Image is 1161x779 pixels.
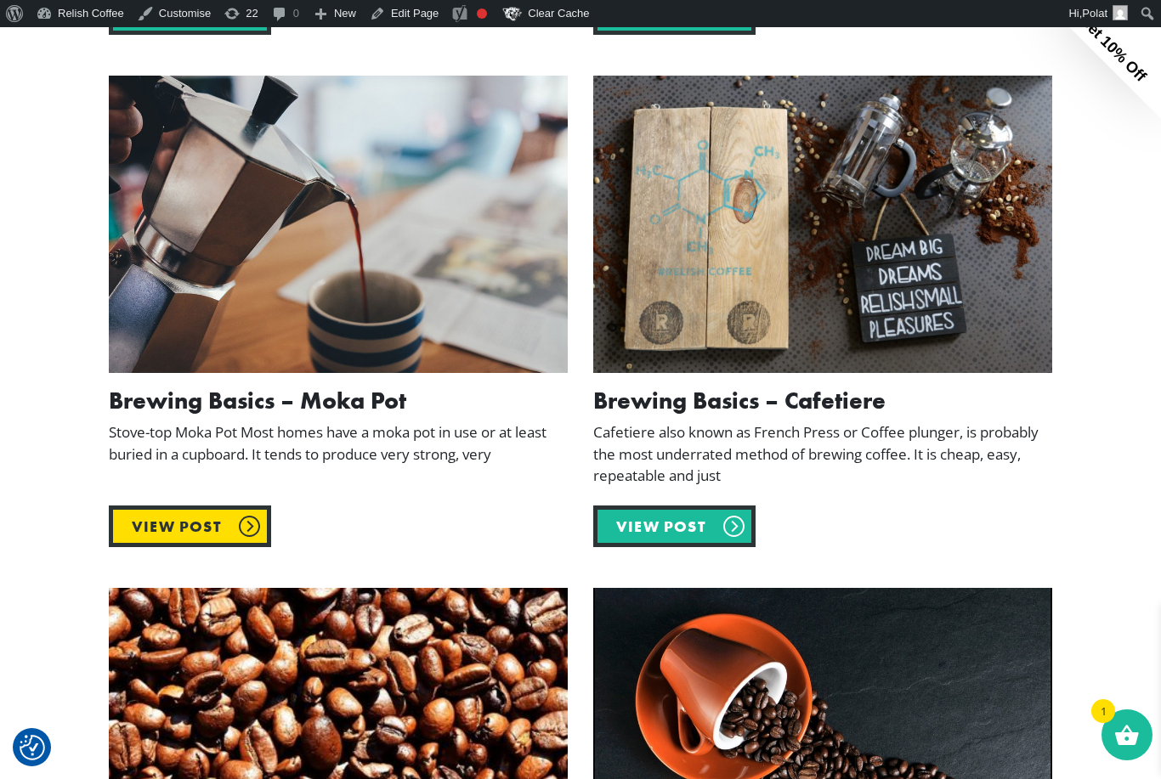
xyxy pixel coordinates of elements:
[20,735,45,760] button: Consent Preferences
[109,505,271,547] a: View post
[109,387,568,415] h3: Brewing Basics – Moka Pot
[1082,7,1107,20] span: Polat
[593,421,1052,487] p: Cafetiere also known as French Press or Coffee plunger, is probably the most underrated method of...
[593,505,756,547] a: View post
[593,387,1052,415] h3: Brewing Basics – Cafetiere
[1076,11,1149,84] span: Get 10% Off
[1091,699,1115,723] span: 1
[477,8,487,19] div: Focus keyphrase not set
[109,421,568,465] p: Stove-top Moka Pot Most homes have a moka pot in use or at least buried in a cupboard. It tends t...
[20,735,45,760] img: Revisit consent button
